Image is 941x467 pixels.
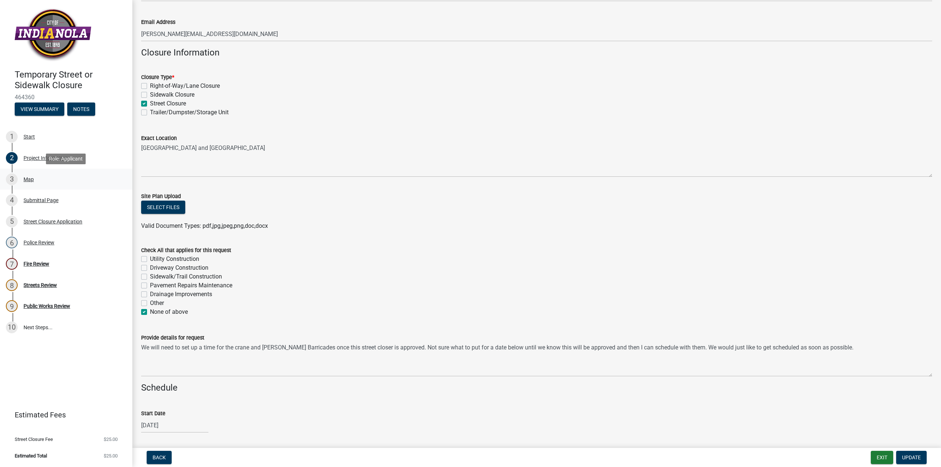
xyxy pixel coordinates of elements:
label: Sidewalk Closure [150,90,194,99]
div: 3 [6,173,18,185]
div: 9 [6,300,18,312]
span: $25.00 [104,437,118,442]
label: None of above [150,308,188,316]
h4: Closure Information [141,47,932,58]
span: $25.00 [104,453,118,458]
div: 10 [6,321,18,333]
div: Fire Review [24,261,49,266]
span: 464360 [15,94,118,101]
h4: Schedule [141,382,932,393]
wm-modal-confirm: Summary [15,107,64,112]
img: City of Indianola, Iowa [15,8,91,62]
button: Select files [141,201,185,214]
span: Back [153,455,166,460]
label: Check All that applies for this request [141,248,231,253]
label: Other [150,299,164,308]
div: Submittal Page [24,198,58,203]
div: 2 [6,152,18,164]
label: Start Date [141,411,165,416]
div: 7 [6,258,18,270]
label: Right-of-Way/Lane Closure [150,82,220,90]
input: mm/dd/yyyy [141,418,208,433]
label: Site Plan Upload [141,194,181,199]
div: Police Review [24,240,54,245]
button: Exit [871,451,893,464]
div: Map [24,177,34,182]
label: Sidewalk/Trail Construction [150,272,222,281]
label: Exact Location [141,136,177,141]
label: Trailer/Dumpster/Storage Unit [150,108,229,117]
label: Email Address [141,20,175,25]
span: Update [902,455,921,460]
label: Pavement Repairs Maintenance [150,281,232,290]
span: Valid Document Types: pdf,jpg,jpeg,png,doc,docx [141,222,268,229]
label: Utility Construction [150,255,199,263]
span: Estimated Total [15,453,47,458]
button: View Summary [15,103,64,116]
button: Back [147,451,172,464]
label: Drainage Improvements [150,290,212,299]
button: Notes [67,103,95,116]
div: Public Works Review [24,303,70,309]
label: Street Closure [150,99,186,108]
div: 1 [6,131,18,143]
button: Update [896,451,927,464]
div: Role: Applicant [46,154,86,164]
label: Provide details for request [141,335,204,341]
wm-modal-confirm: Notes [67,107,95,112]
label: Closure Type [141,75,174,80]
div: Streets Review [24,283,57,288]
label: Driveway Construction [150,263,208,272]
div: 4 [6,194,18,206]
h4: Temporary Street or Sidewalk Closure [15,69,126,91]
div: Project Information [24,155,68,161]
div: 6 [6,237,18,248]
div: 8 [6,279,18,291]
div: Start [24,134,35,139]
a: Estimated Fees [6,407,121,422]
div: 5 [6,216,18,227]
div: Street Closure Application [24,219,82,224]
span: Street Closure Fee [15,437,53,442]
